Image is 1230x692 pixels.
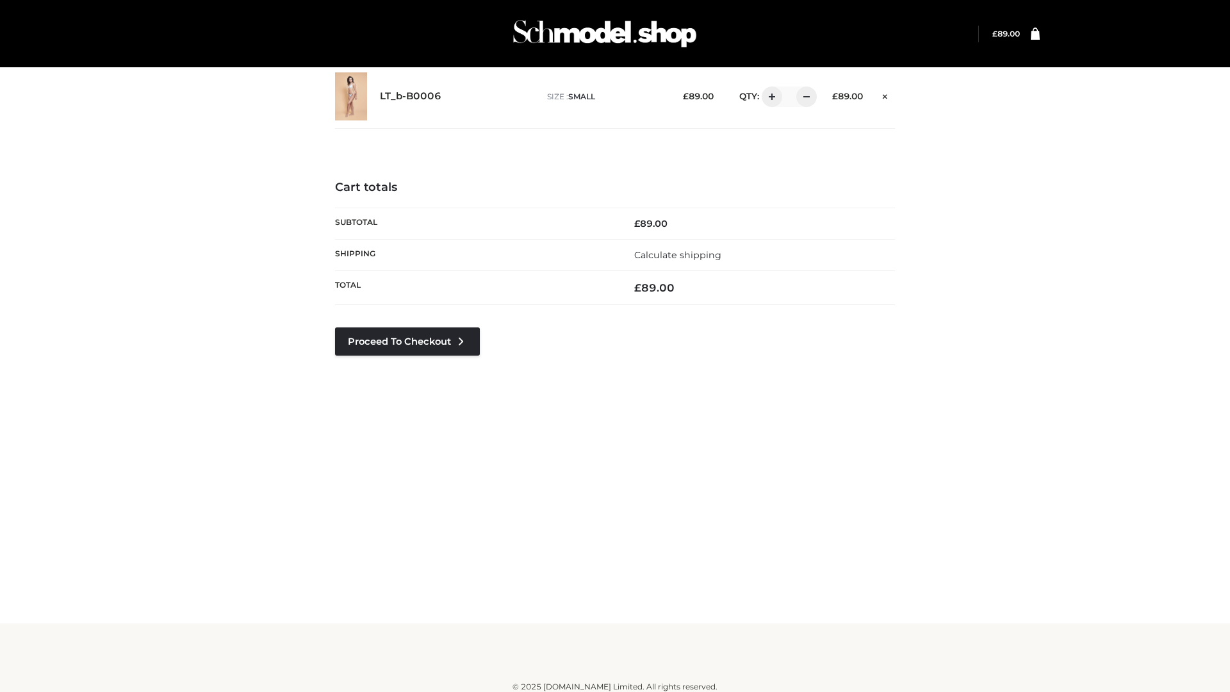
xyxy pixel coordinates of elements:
a: £89.00 [992,29,1020,38]
a: Proceed to Checkout [335,327,480,356]
div: QTY: [726,86,812,107]
span: SMALL [568,92,595,101]
span: £ [832,91,838,101]
bdi: 89.00 [683,91,714,101]
bdi: 89.00 [634,218,668,229]
a: Remove this item [876,86,895,103]
a: Calculate shipping [634,249,721,261]
span: £ [634,281,641,294]
bdi: 89.00 [832,91,863,101]
th: Shipping [335,239,615,270]
p: size : [547,91,663,103]
a: LT_b-B0006 [380,90,441,103]
th: Total [335,271,615,305]
span: £ [683,91,689,101]
img: Schmodel Admin 964 [509,8,701,59]
bdi: 89.00 [992,29,1020,38]
h4: Cart totals [335,181,895,195]
th: Subtotal [335,208,615,239]
bdi: 89.00 [634,281,675,294]
span: £ [634,218,640,229]
span: £ [992,29,997,38]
